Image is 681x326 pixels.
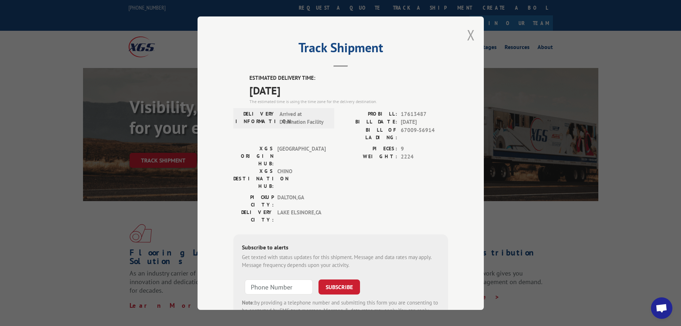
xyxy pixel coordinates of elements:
span: DALTON , GA [277,193,326,208]
label: ESTIMATED DELIVERY TIME: [249,74,448,82]
button: Close modal [467,25,475,44]
div: by providing a telephone number and submitting this form you are consenting to be contacted by SM... [242,298,439,323]
span: [GEOGRAPHIC_DATA] [277,145,326,167]
h2: Track Shipment [233,43,448,56]
label: WEIGHT: [341,153,397,161]
span: CHINO [277,167,326,190]
div: Get texted with status updates for this shipment. Message and data rates may apply. Message frequ... [242,253,439,269]
input: Phone Number [245,279,313,294]
span: Arrived at Destination Facility [279,110,328,126]
span: 2224 [401,153,448,161]
span: LAKE ELSINORE , CA [277,208,326,223]
label: XGS ORIGIN HUB: [233,145,274,167]
label: PIECES: [341,145,397,153]
span: 17613487 [401,110,448,118]
span: [DATE] [249,82,448,98]
label: BILL DATE: [341,118,397,126]
label: PROBILL: [341,110,397,118]
button: SUBSCRIBE [318,279,360,294]
span: [DATE] [401,118,448,126]
div: Open chat [651,297,672,319]
label: PICKUP CITY: [233,193,274,208]
label: XGS DESTINATION HUB: [233,167,274,190]
span: 9 [401,145,448,153]
strong: Note: [242,299,254,306]
label: DELIVERY CITY: [233,208,274,223]
div: The estimated time is using the time zone for the delivery destination. [249,98,448,104]
label: BILL OF LADING: [341,126,397,141]
label: DELIVERY INFORMATION: [235,110,276,126]
div: Subscribe to alerts [242,243,439,253]
span: 67009-56914 [401,126,448,141]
